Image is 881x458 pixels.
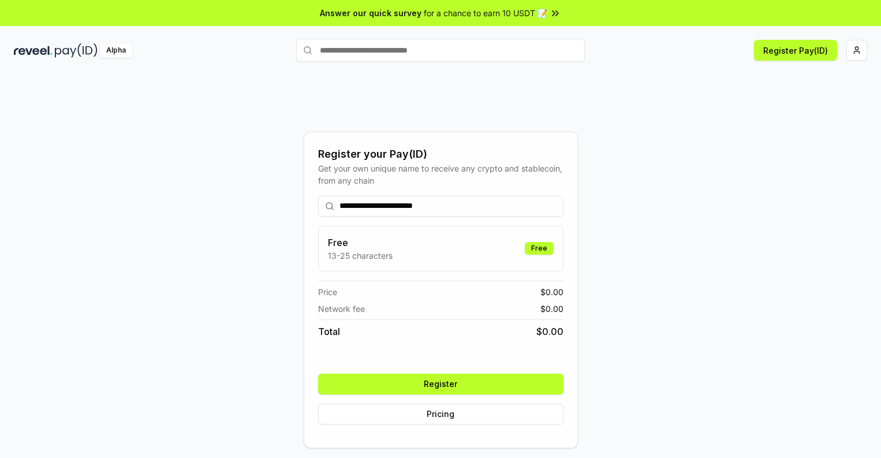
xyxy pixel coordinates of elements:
[328,250,393,262] p: 13-25 characters
[320,7,421,19] span: Answer our quick survey
[318,325,340,338] span: Total
[318,162,563,187] div: Get your own unique name to receive any crypto and stablecoin, from any chain
[318,404,563,425] button: Pricing
[318,286,337,298] span: Price
[540,286,563,298] span: $ 0.00
[318,374,563,394] button: Register
[100,43,132,58] div: Alpha
[328,236,393,250] h3: Free
[318,146,563,162] div: Register your Pay(ID)
[540,303,563,315] span: $ 0.00
[424,7,547,19] span: for a chance to earn 10 USDT 📝
[318,303,365,315] span: Network fee
[55,43,98,58] img: pay_id
[536,325,563,338] span: $ 0.00
[525,242,554,255] div: Free
[14,43,53,58] img: reveel_dark
[754,40,837,61] button: Register Pay(ID)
